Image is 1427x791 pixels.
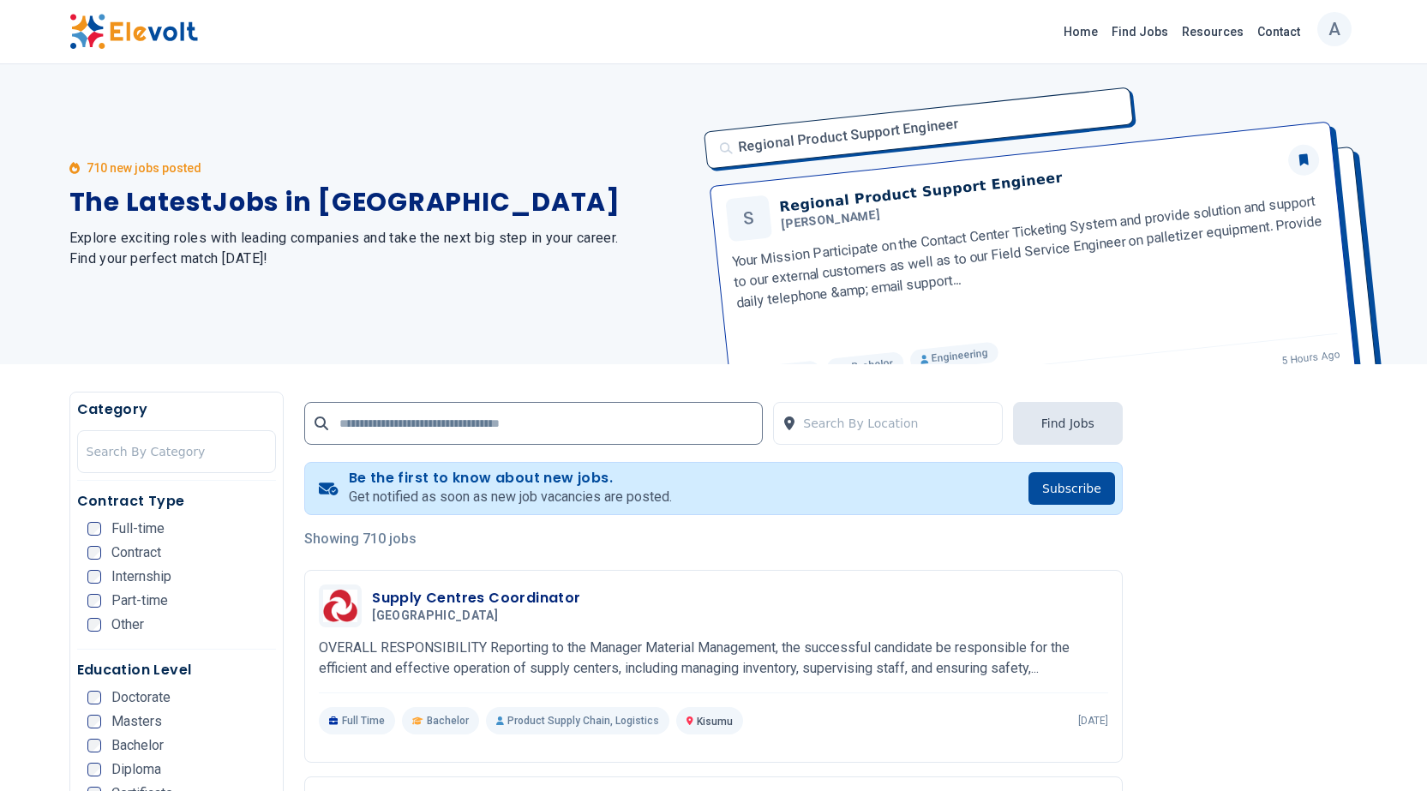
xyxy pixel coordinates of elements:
[87,715,101,728] input: Masters
[1341,709,1427,791] iframe: Chat Widget
[1175,18,1250,45] a: Resources
[372,608,498,624] span: [GEOGRAPHIC_DATA]
[77,491,277,512] h5: Contract Type
[319,707,395,734] p: Full Time
[87,159,201,177] p: 710 new jobs posted
[323,590,357,622] img: Aga Khan Hospital
[111,618,144,632] span: Other
[1105,18,1175,45] a: Find Jobs
[1057,18,1105,45] a: Home
[1317,12,1352,46] button: A
[304,529,1123,549] p: Showing 710 jobs
[111,739,164,752] span: Bachelor
[1078,714,1108,728] p: [DATE]
[427,714,469,728] span: Bachelor
[87,522,101,536] input: Full-time
[111,594,168,608] span: Part-time
[111,546,161,560] span: Contract
[111,715,162,728] span: Masters
[87,763,101,776] input: Diploma
[111,691,171,704] span: Doctorate
[319,584,1108,734] a: Aga Khan HospitalSupply Centres Coordinator[GEOGRAPHIC_DATA]OVERALL RESPONSIBILITY Reporting to t...
[111,570,171,584] span: Internship
[87,618,101,632] input: Other
[87,570,101,584] input: Internship
[349,487,672,507] p: Get notified as soon as new job vacancies are posted.
[349,470,672,487] h4: Be the first to know about new jobs.
[111,522,165,536] span: Full-time
[1028,472,1115,505] button: Subscribe
[319,638,1108,679] p: OVERALL RESPONSIBILITY Reporting to the Manager Material Management, the successful candidate be ...
[69,228,693,269] h2: Explore exciting roles with leading companies and take the next big step in your career. Find you...
[697,716,733,728] span: Kisumu
[77,660,277,680] h5: Education Level
[1328,8,1340,51] p: A
[111,763,161,776] span: Diploma
[87,546,101,560] input: Contract
[1250,18,1307,45] a: Contact
[372,588,580,608] h3: Supply Centres Coordinator
[87,739,101,752] input: Bachelor
[486,707,669,734] p: Product Supply Chain, Logistics
[1013,402,1123,445] button: Find Jobs
[69,14,198,50] img: Elevolt
[77,399,277,420] h5: Category
[69,187,693,218] h1: The Latest Jobs in [GEOGRAPHIC_DATA]
[87,691,101,704] input: Doctorate
[87,594,101,608] input: Part-time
